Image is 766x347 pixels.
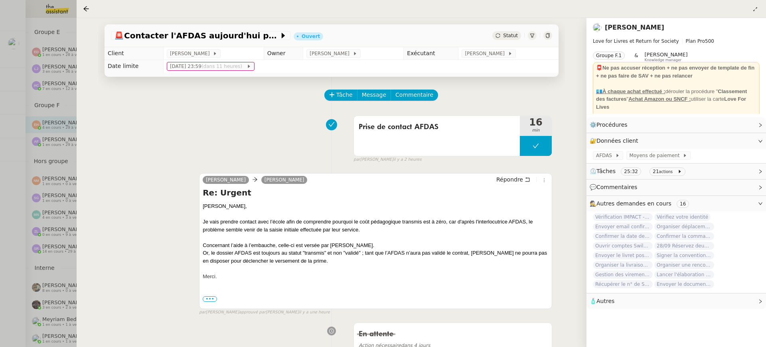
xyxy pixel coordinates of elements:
span: approuvé par [239,309,266,316]
span: AFDAS [596,152,615,160]
div: Je vais prendre contact avec l’école afin de comprendre pourquoi le coût pédagogique transmis est... [203,218,549,233]
span: Commentaires [596,184,637,190]
span: (dans 11 heures) [201,64,244,69]
div: Or, le dossier AFDAS est toujours au statut "transmis" et non "validé" ; tant que l’AFDAS n’aura ... [203,249,549,265]
nz-tag: 16 [677,200,689,208]
span: [PERSON_NAME] [310,50,352,58]
button: Tâche [324,90,357,101]
span: [PERSON_NAME] [170,50,213,58]
button: Répondre [494,175,533,184]
td: Date limite [105,60,163,73]
span: Message [362,90,386,100]
button: Commentaire [391,90,438,101]
span: Statut [503,33,518,38]
td: Owner [264,47,303,60]
u: 💶À chaque achat effectué : [596,88,665,94]
div: dérouler la procédure " " utiliser la carte [596,88,756,111]
span: Confirmer la commande des bibliothèques [654,232,714,240]
span: Moyens de paiement [630,152,683,160]
span: 🧴 [590,298,614,304]
span: [PERSON_NAME] [465,50,507,58]
span: Autres demandes en cours [596,200,671,207]
small: [PERSON_NAME] [PERSON_NAME] [199,309,330,316]
span: [DATE] 23:59 [170,62,247,70]
span: Données client [596,138,638,144]
span: Autres [596,298,614,304]
u: Achat Amazon ou SNCF : [628,96,691,102]
span: Envoyer le document complété à Actes Sud [654,280,714,288]
a: [PERSON_NAME] [261,176,308,183]
span: il y a 2 heures [393,156,422,163]
app-user-label: Knowledge manager [645,52,688,62]
span: Signer la convention via Yousign [654,251,714,259]
div: 🔐Données client [586,133,766,149]
strong: 📮Ne pas accuser réception + ne pas envoyer de template de fin + ne pas faire de SAV + ne pas rela... [596,65,754,79]
nz-tag: 25:32 [621,168,641,175]
span: ••• [203,296,217,302]
span: Organiser déplacement à [GEOGRAPHIC_DATA] [654,223,714,231]
span: Envoyer le livret post-séminaire [593,251,653,259]
span: ⏲️ [590,168,689,174]
span: 💬 [590,184,641,190]
td: Exécutant [404,47,458,60]
div: [PERSON_NAME], [203,202,549,210]
div: Merci. [203,273,549,281]
span: 🔐 [590,136,642,146]
span: Récupérer le n° de SS de Nassim [593,280,653,288]
span: 16 [520,118,552,127]
span: 🕵️ [590,200,692,207]
span: Répondre [496,175,523,183]
span: 🚨 [114,31,124,40]
span: par [353,156,360,163]
span: min [520,127,552,134]
span: & [634,52,638,62]
span: Commentaire [395,90,433,100]
div: Concernant l’aide à l’embauche, celle-ci est versée par [PERSON_NAME]. [203,241,549,249]
small: actions [659,170,673,174]
span: Vérifiez votre identité [654,213,711,221]
span: Love for Livres et Return for Society [593,38,679,44]
span: Confirmer la date de livraison [593,232,653,240]
nz-tag: Groupe F.1 [593,52,625,60]
span: par [199,309,206,316]
span: Tâche [336,90,353,100]
div: 🧴Autres [586,293,766,309]
span: Plan Pro [686,38,705,44]
button: Message [357,90,391,101]
span: il y a une heure [299,309,330,316]
span: Contacter l'AFDAS aujourd'hui pour contrat Zaineb [114,32,279,40]
img: users%2FtFhOaBya8rNVU5KG7br7ns1BCvi2%2Favatar%2Faa8c47da-ee6c-4101-9e7d-730f2e64f978 [593,23,602,32]
div: 🕵️Autres demandes en cours 16 [586,196,766,211]
span: Vérification IMPACT - AEPC CONCORDE [593,213,653,221]
td: Client [105,47,163,60]
span: 28/09 Réservez deux chambres à l'hôtel Nelio [654,242,714,250]
div: Ouvert [302,34,320,39]
div: ⏲️Tâches 25:32 21actions [586,164,766,179]
span: Knowledge manager [645,58,682,62]
span: ⚙️ [590,120,631,130]
span: Lancer l'élaboration de la convention de formation [654,271,714,279]
small: [PERSON_NAME] [353,156,421,163]
label: ••• [203,305,217,311]
span: [PERSON_NAME] [645,52,688,58]
span: Gestion des virements de salaire mensuel - septembre 2025 [593,271,653,279]
span: 21 [653,169,659,174]
h4: Re: Urgent [203,187,549,198]
span: Tâches [596,168,616,174]
a: [PERSON_NAME] [605,24,664,31]
strong: Love For Lives [596,96,746,110]
span: Ouvrir comptes Swile pour [PERSON_NAME] et Zaineb [593,242,653,250]
span: Organiser une rencontre avec [PERSON_NAME] [654,261,714,269]
span: Envoyer email confirmation Masterclass [593,223,653,231]
span: 500 [705,38,714,44]
span: Organiser la livraison à [GEOGRAPHIC_DATA] [593,261,653,269]
div: 💬Commentaires [586,179,766,195]
span: En attente [359,331,393,338]
span: Prise de contact AFDAS [359,121,515,133]
a: [PERSON_NAME] [203,176,249,183]
div: ⚙️Procédures [586,117,766,133]
span: Procédures [596,122,628,128]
